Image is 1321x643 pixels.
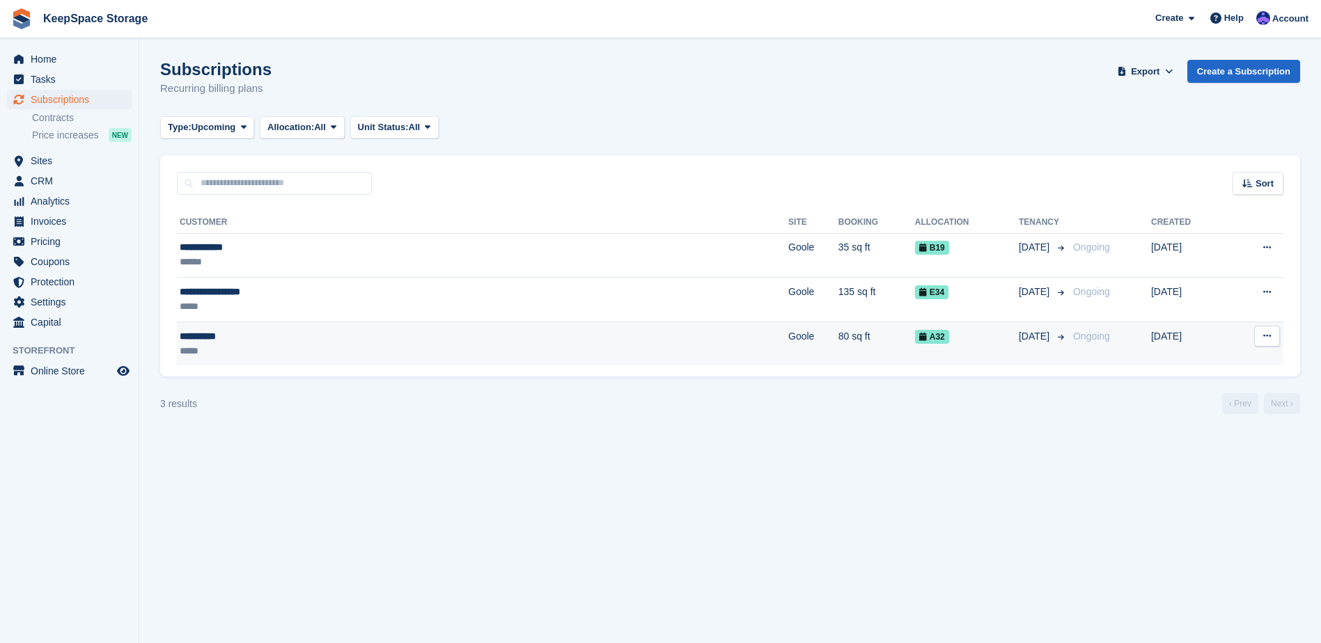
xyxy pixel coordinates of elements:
[1151,233,1228,278] td: [DATE]
[7,252,132,271] a: menu
[31,232,114,251] span: Pricing
[31,171,114,191] span: CRM
[1272,12,1308,26] span: Account
[31,292,114,312] span: Settings
[1019,329,1052,344] span: [DATE]
[1115,60,1176,83] button: Export
[115,363,132,379] a: Preview store
[7,191,132,211] a: menu
[915,241,949,255] span: B19
[838,233,915,278] td: 35 sq ft
[31,212,114,231] span: Invoices
[1073,331,1110,342] span: Ongoing
[7,361,132,381] a: menu
[1219,393,1303,414] nav: Page
[13,344,139,358] span: Storefront
[788,212,838,234] th: Site
[31,361,114,381] span: Online Store
[1131,65,1159,79] span: Export
[409,120,421,134] span: All
[838,212,915,234] th: Booking
[838,278,915,322] td: 135 sq ft
[31,191,114,211] span: Analytics
[7,70,132,89] a: menu
[177,212,788,234] th: Customer
[7,232,132,251] a: menu
[1073,286,1110,297] span: Ongoing
[1256,11,1270,25] img: Chloe Clark
[31,70,114,89] span: Tasks
[160,397,197,411] div: 3 results
[109,128,132,142] div: NEW
[1019,240,1052,255] span: [DATE]
[7,151,132,170] a: menu
[7,212,132,231] a: menu
[788,278,838,322] td: Goole
[1019,285,1052,299] span: [DATE]
[260,116,345,139] button: Allocation: All
[160,60,272,79] h1: Subscriptions
[31,151,114,170] span: Sites
[1222,393,1258,414] a: Previous
[191,120,236,134] span: Upcoming
[1151,212,1228,234] th: Created
[7,312,132,332] a: menu
[32,111,132,125] a: Contracts
[31,312,114,332] span: Capital
[788,233,838,278] td: Goole
[915,330,949,344] span: A32
[1151,278,1228,322] td: [DATE]
[168,120,191,134] span: Type:
[788,321,838,365] td: Goole
[350,116,439,139] button: Unit Status: All
[7,90,132,109] a: menu
[7,49,132,69] a: menu
[314,120,326,134] span: All
[7,272,132,292] a: menu
[31,49,114,69] span: Home
[32,129,99,142] span: Price increases
[38,7,153,30] a: KeepSpace Storage
[1151,321,1228,365] td: [DATE]
[7,171,132,191] a: menu
[31,252,114,271] span: Coupons
[1256,177,1274,191] span: Sort
[1264,393,1300,414] a: Next
[32,127,132,143] a: Price increases NEW
[31,272,114,292] span: Protection
[1224,11,1244,25] span: Help
[160,81,272,97] p: Recurring billing plans
[358,120,409,134] span: Unit Status:
[915,212,1019,234] th: Allocation
[31,90,114,109] span: Subscriptions
[1073,241,1110,253] span: Ongoing
[267,120,314,134] span: Allocation:
[7,292,132,312] a: menu
[160,116,254,139] button: Type: Upcoming
[1187,60,1300,83] a: Create a Subscription
[11,8,32,29] img: stora-icon-8386f47178a22dfd0bd8f6a31ec36ba5ce8667c1dd55bd0f319d3a0aa187defe.svg
[1019,212,1068,234] th: Tenancy
[1155,11,1183,25] span: Create
[838,321,915,365] td: 80 sq ft
[915,285,948,299] span: E34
